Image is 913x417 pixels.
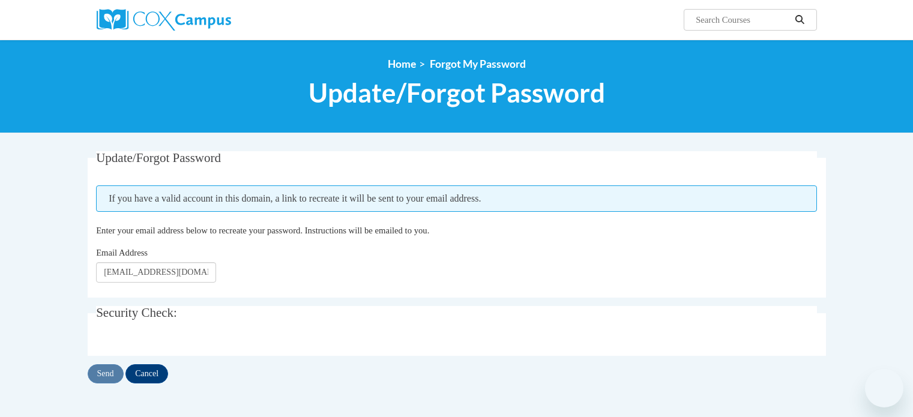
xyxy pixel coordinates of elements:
[97,9,325,31] a: Cox Campus
[96,262,216,283] input: Email
[791,13,809,27] button: Search
[309,77,605,109] span: Update/Forgot Password
[96,248,148,257] span: Email Address
[865,369,903,407] iframe: Button to launch messaging window
[388,58,416,70] a: Home
[96,185,817,212] span: If you have a valid account in this domain, a link to recreate it will be sent to your email addr...
[125,364,168,383] input: Cancel
[96,305,177,320] span: Security Check:
[96,151,221,165] span: Update/Forgot Password
[430,58,526,70] span: Forgot My Password
[695,13,791,27] input: Search Courses
[96,226,429,235] span: Enter your email address below to recreate your password. Instructions will be emailed to you.
[97,9,231,31] img: Cox Campus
